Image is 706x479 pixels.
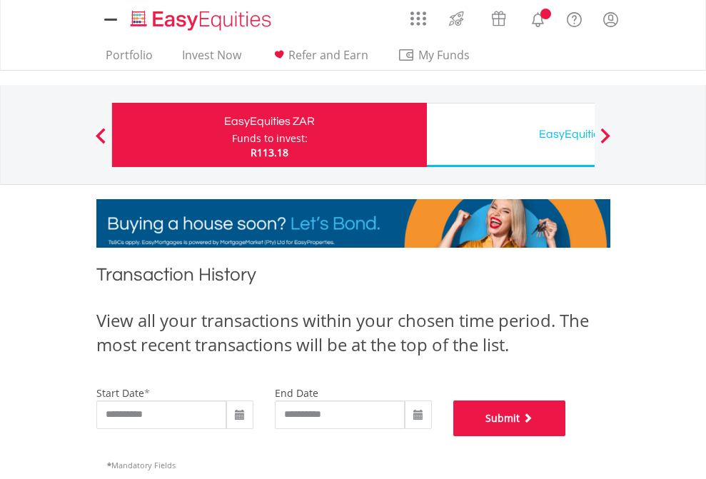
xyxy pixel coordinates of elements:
[478,4,520,30] a: Vouchers
[520,4,556,32] a: Notifications
[125,4,277,32] a: Home page
[96,386,144,400] label: start date
[96,199,610,248] img: EasyMortage Promotion Banner
[591,135,620,149] button: Next
[453,400,566,436] button: Submit
[445,7,468,30] img: thrive-v2.svg
[556,4,592,32] a: FAQ's and Support
[410,11,426,26] img: grid-menu-icon.svg
[107,460,176,470] span: Mandatory Fields
[100,48,158,70] a: Portfolio
[128,9,277,32] img: EasyEquities_Logo.png
[86,135,115,149] button: Previous
[401,4,435,26] a: AppsGrid
[288,47,368,63] span: Refer and Earn
[592,4,629,35] a: My Profile
[176,48,247,70] a: Invest Now
[398,46,491,64] span: My Funds
[232,131,308,146] div: Funds to invest:
[96,308,610,358] div: View all your transactions within your chosen time period. The most recent transactions will be a...
[487,7,510,30] img: vouchers-v2.svg
[96,262,610,294] h1: Transaction History
[121,111,418,131] div: EasyEquities ZAR
[265,48,374,70] a: Refer and Earn
[251,146,288,159] span: R113.18
[275,386,318,400] label: end date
